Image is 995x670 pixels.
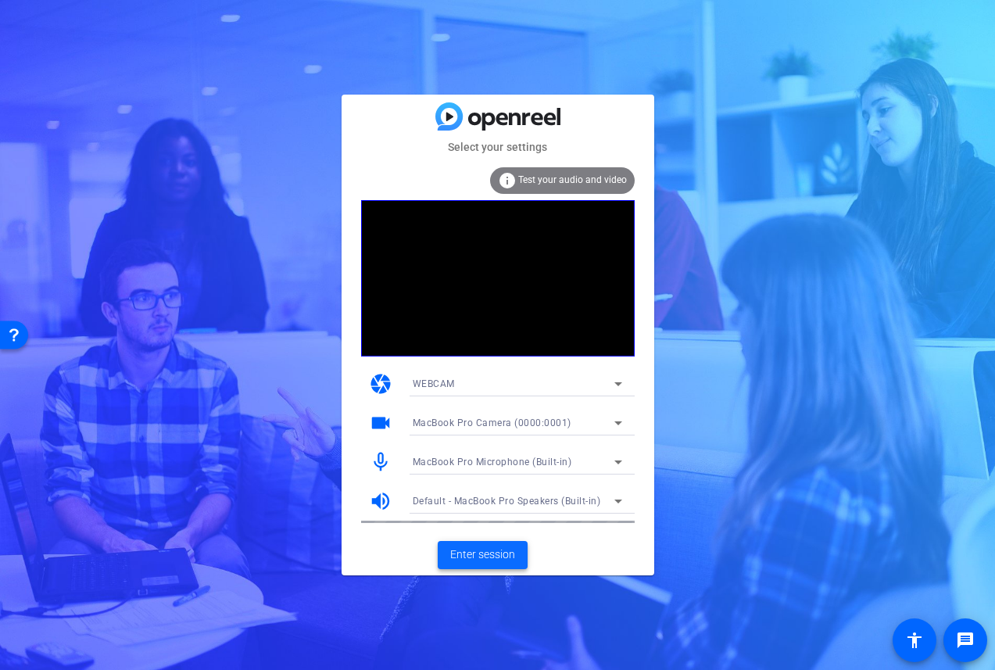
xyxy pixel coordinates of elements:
[413,496,601,507] span: Default - MacBook Pro Speakers (Built-in)
[369,450,392,474] mat-icon: mic_none
[518,174,627,185] span: Test your audio and video
[369,411,392,435] mat-icon: videocam
[369,372,392,396] mat-icon: camera
[438,541,528,569] button: Enter session
[905,631,924,650] mat-icon: accessibility
[369,489,392,513] mat-icon: volume_up
[498,171,517,190] mat-icon: info
[435,102,560,130] img: blue-gradient.svg
[956,631,975,650] mat-icon: message
[413,417,571,428] span: MacBook Pro Camera (0000:0001)
[413,457,572,468] span: MacBook Pro Microphone (Built-in)
[342,138,654,156] mat-card-subtitle: Select your settings
[413,378,455,389] span: WEBCAM
[450,546,515,563] span: Enter session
